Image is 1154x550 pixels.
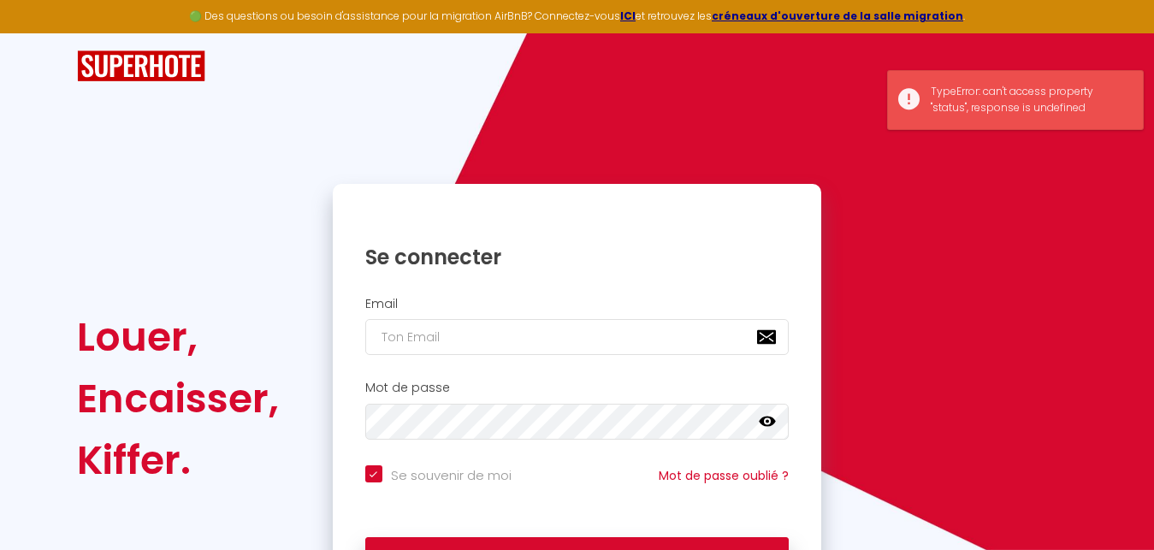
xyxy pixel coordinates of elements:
[365,297,790,311] h2: Email
[365,319,790,355] input: Ton Email
[712,9,963,23] a: créneaux d'ouverture de la salle migration
[931,84,1126,116] div: TypeError: can't access property "status", response is undefined
[77,429,279,491] div: Kiffer.
[620,9,636,23] a: ICI
[77,368,279,429] div: Encaisser,
[77,50,205,82] img: SuperHote logo
[659,467,789,484] a: Mot de passe oublié ?
[365,244,790,270] h1: Se connecter
[77,306,279,368] div: Louer,
[365,381,790,395] h2: Mot de passe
